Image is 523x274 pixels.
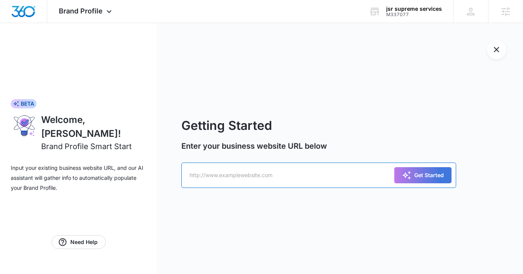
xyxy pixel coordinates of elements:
div: Domain Overview [29,45,69,50]
div: v 4.0.25 [22,12,38,18]
input: http://www.examplewebsite.com [181,163,456,188]
div: Domain: [DOMAIN_NAME] [20,20,85,26]
h1: Welcome, [PERSON_NAME]! [41,113,146,141]
p: Enter your business website URL below [181,140,456,152]
div: Keywords by Traffic [85,45,130,50]
div: account id [386,12,442,17]
span: Brand Profile [59,7,103,15]
button: Exit Smart Start Wizard [487,40,506,59]
img: tab_domain_overview_orange.svg [21,45,27,51]
p: Input your existing business website URL, and our AI assistant will gather info to automatically ... [11,163,146,193]
a: Need Help [51,235,106,249]
img: logo_orange.svg [12,12,18,18]
div: Get Started [402,171,444,180]
h2: Getting Started [181,116,456,135]
img: website_grey.svg [12,20,18,26]
div: account name [386,6,442,12]
h2: Brand Profile Smart Start [41,141,132,152]
button: Get Started [394,167,452,183]
div: BETA [11,99,37,108]
img: tab_keywords_by_traffic_grey.svg [76,45,83,51]
img: ai-brand-profile [11,113,38,138]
